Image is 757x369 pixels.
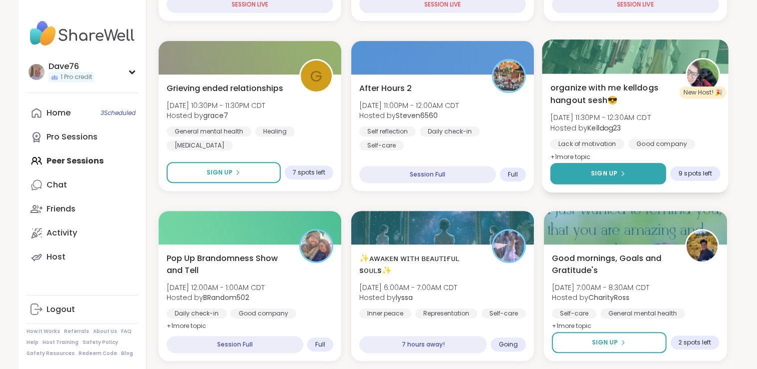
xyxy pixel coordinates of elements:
span: [DATE] 12:00AM - 1:00AM CDT [167,282,265,292]
button: Sign Up [167,162,281,183]
span: [DATE] 11:30PM - 12:30AM CDT [550,112,651,122]
a: Home3Scheduled [27,101,138,125]
div: New Host! 🎉 [679,86,726,98]
span: 1 Pro credit [61,73,92,81]
b: Steven6560 [396,110,438,120]
div: Daily check-in [167,308,227,318]
span: Hosted by [550,122,651,132]
b: CharityRoss [588,292,629,302]
a: About Us [93,328,117,335]
div: Activity [47,227,77,238]
span: 7 spots left [293,168,325,176]
img: Kelldog23 [687,59,719,91]
img: lyssa [493,230,524,261]
a: Host Training [43,339,79,346]
div: Dave76 [49,61,94,72]
span: [DATE] 6:00AM - 7:00AM CDT [359,282,457,292]
span: Hosted by [552,292,649,302]
span: Full [508,170,518,178]
a: Friends [27,197,138,221]
b: Kelldog23 [587,122,621,132]
div: 7 hours away! [359,336,487,353]
div: Self-care [552,308,596,318]
button: Sign Up [550,163,666,184]
div: General mental health [167,126,251,136]
div: Healing [255,126,295,136]
img: Steven6560 [493,60,524,91]
button: Sign Up [552,332,666,353]
a: Activity [27,221,138,245]
div: Home [47,107,71,118]
b: BRandom502 [203,292,249,302]
div: [MEDICAL_DATA] [167,140,233,150]
span: Sign Up [592,338,618,347]
div: General mental health [600,308,685,318]
span: Going [499,340,518,348]
span: After Hours 2 [359,82,412,94]
div: Representation [415,308,477,318]
span: ✨ᴀᴡᴀᴋᴇɴ ᴡɪᴛʜ ʙᴇᴀᴜᴛɪғᴜʟ sᴏᴜʟs✨ [359,252,481,276]
div: Self reflection [359,126,416,136]
a: FAQ [121,328,132,335]
a: Blog [121,350,133,357]
a: Referrals [64,328,89,335]
span: [DATE] 7:00AM - 8:30AM CDT [552,282,649,292]
span: Hosted by [167,110,265,120]
div: Inner peace [359,308,411,318]
div: Good company [628,139,695,149]
a: Host [27,245,138,269]
div: Chat [47,179,67,190]
div: Host [47,251,66,262]
span: Hosted by [359,110,459,120]
span: Full [315,340,325,348]
span: Sign Up [207,168,233,177]
b: lyssa [396,292,413,302]
span: 3 Scheduled [101,109,136,117]
div: Friends [47,203,76,214]
span: Sign Up [591,169,617,178]
div: Session Full [359,166,496,183]
a: Safety Policy [83,339,118,346]
span: Hosted by [359,292,457,302]
b: grace7 [203,110,228,120]
img: ShareWell Nav Logo [27,16,138,51]
span: [DATE] 11:00PM - 12:00AM CDT [359,100,459,110]
div: Pro Sessions [47,131,98,142]
div: Daily check-in [420,126,480,136]
span: Hosted by [167,292,265,302]
span: Grieving ended relationships [167,82,283,94]
div: Lack of motivation [550,139,624,149]
span: Good mornings, Goals and Gratitude's [552,252,673,276]
img: CharityRoss [686,230,717,261]
div: Session Full [167,336,303,353]
a: Logout [27,297,138,321]
div: Good company [231,308,296,318]
div: Self-care [359,140,404,150]
a: Help [27,339,39,346]
div: Logout [47,304,75,315]
span: Pop Up Brandomness Show and Tell [167,252,288,276]
span: g [310,64,322,88]
span: organize with me kelldogs hangout sesh😎 [550,81,674,106]
a: Safety Resources [27,350,75,357]
a: Pro Sessions [27,125,138,149]
img: BRandom502 [301,230,332,261]
span: 2 spots left [678,338,711,346]
div: Self-care [481,308,526,318]
a: Chat [27,173,138,197]
a: How It Works [27,328,60,335]
img: Dave76 [29,64,45,80]
span: [DATE] 10:30PM - 11:30PM CDT [167,100,265,110]
a: Redeem Code [79,350,117,357]
span: 9 spots left [678,169,712,177]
